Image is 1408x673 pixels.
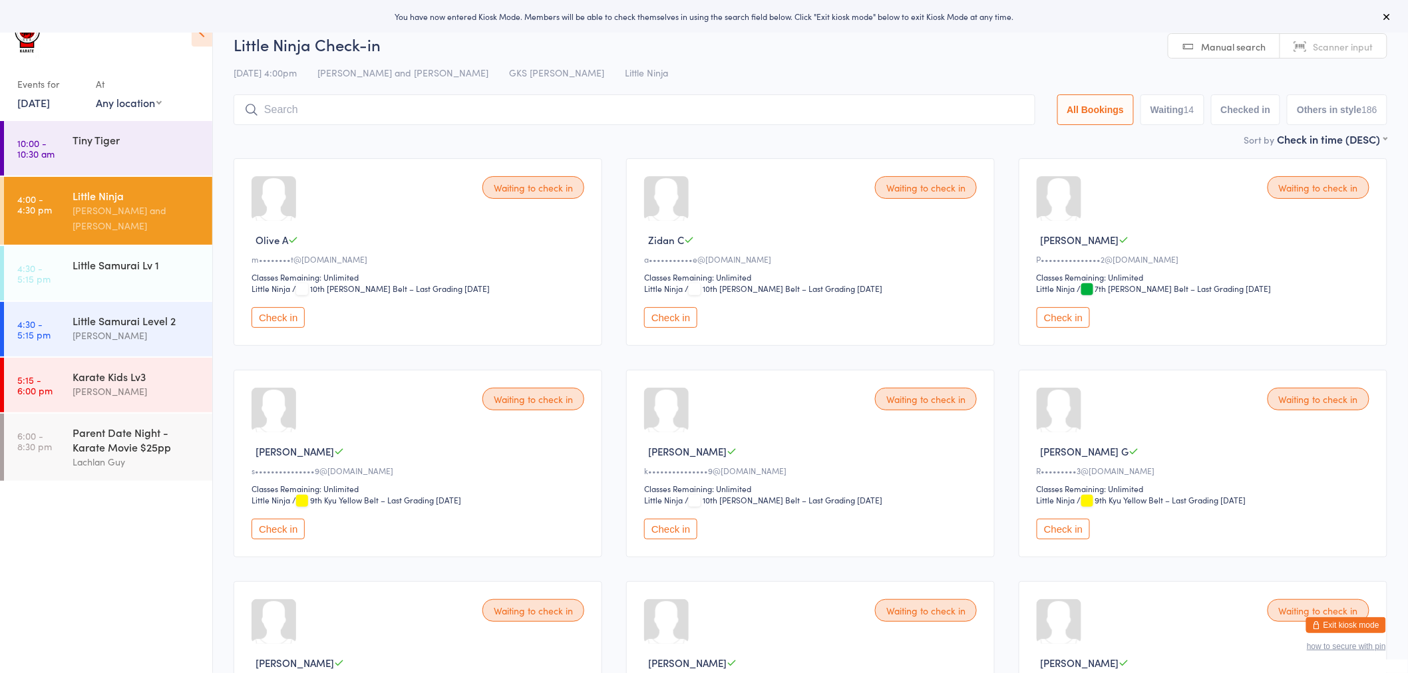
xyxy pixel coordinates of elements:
time: 4:30 - 5:15 pm [17,263,51,284]
div: Little Ninja [252,494,290,505]
button: Others in style186 [1287,94,1387,125]
div: Check in time (DESC) [1278,132,1387,146]
div: Waiting to check in [875,599,977,622]
button: Waiting14 [1141,94,1204,125]
button: Check in [1037,519,1090,539]
button: Exit kiosk mode [1306,617,1386,633]
div: Little Ninja [73,188,201,203]
span: GKS [PERSON_NAME] [509,66,604,79]
label: Sort by [1244,133,1275,146]
div: Classes Remaining: Unlimited [1037,483,1373,494]
div: [PERSON_NAME] [73,384,201,399]
a: 4:30 -5:15 pmLittle Samurai Lv 1 [4,246,212,301]
h2: Little Ninja Check-in [234,33,1387,55]
div: At [96,73,162,95]
div: Classes Remaining: Unlimited [1037,271,1373,283]
button: Check in [1037,307,1090,328]
span: Little Ninja [625,66,668,79]
span: [PERSON_NAME] [256,656,334,670]
button: Check in [252,519,305,539]
button: Check in [252,307,305,328]
span: Olive A [256,233,288,247]
time: 5:15 - 6:00 pm [17,374,53,396]
img: Guy's Karate School [13,10,43,60]
div: Little Ninja [1037,283,1075,294]
div: Classes Remaining: Unlimited [252,483,588,494]
span: [PERSON_NAME] and [PERSON_NAME] [317,66,488,79]
div: Little Ninja [252,283,290,294]
button: Checked in [1211,94,1281,125]
div: Events for [17,73,83,95]
time: 4:00 - 4:30 pm [17,194,52,215]
div: Lachlan Guy [73,454,201,470]
div: Waiting to check in [875,176,977,199]
span: [PERSON_NAME] [648,656,727,670]
div: Waiting to check in [1268,176,1369,199]
div: Classes Remaining: Unlimited [644,271,981,283]
span: / 7th [PERSON_NAME] Belt – Last Grading [DATE] [1077,283,1272,294]
div: Little Samurai Lv 1 [73,257,201,272]
div: k•••••••••••••••9@[DOMAIN_NAME] [644,465,981,476]
div: P•••••••••••••••2@[DOMAIN_NAME] [1037,253,1373,265]
span: [PERSON_NAME] [1041,233,1119,247]
div: Waiting to check in [482,176,584,199]
div: [PERSON_NAME] [73,328,201,343]
div: Waiting to check in [875,388,977,410]
span: / 9th Kyu Yellow Belt – Last Grading [DATE] [1077,494,1246,505]
a: [DATE] [17,95,50,110]
time: 10:00 - 10:30 am [17,138,55,159]
span: / 9th Kyu Yellow Belt – Last Grading [DATE] [292,494,461,505]
div: s•••••••••••••••9@[DOMAIN_NAME] [252,465,588,476]
div: Little Ninja [644,494,683,505]
div: Any location [96,95,162,110]
a: 4:30 -5:15 pmLittle Samurai Level 2[PERSON_NAME] [4,302,212,356]
button: how to secure with pin [1307,642,1386,651]
span: [PERSON_NAME] [256,444,334,458]
div: Waiting to check in [1268,599,1369,622]
div: Tiny Tiger [73,132,201,147]
div: Little Samurai Level 2 [73,313,201,328]
button: All Bookings [1057,94,1135,125]
input: Search [234,94,1035,125]
a: 6:00 -8:30 pmParent Date Night - Karate Movie $25ppLachlan Guy [4,414,212,481]
span: Zidan C [648,233,684,247]
a: 10:00 -10:30 amTiny Tiger [4,121,212,176]
time: 6:00 - 8:30 pm [17,430,52,452]
button: Check in [644,519,697,539]
span: Manual search [1202,40,1266,53]
span: [DATE] 4:00pm [234,66,297,79]
div: Classes Remaining: Unlimited [252,271,588,283]
span: [PERSON_NAME] G [1041,444,1129,458]
span: [PERSON_NAME] [648,444,727,458]
div: [PERSON_NAME] and [PERSON_NAME] [73,203,201,233]
div: Waiting to check in [482,388,584,410]
span: / 10th [PERSON_NAME] Belt – Last Grading [DATE] [685,494,882,505]
div: Classes Remaining: Unlimited [644,483,981,494]
a: 5:15 -6:00 pmKarate Kids Lv3[PERSON_NAME] [4,358,212,412]
div: R•••••••••3@[DOMAIN_NAME] [1037,465,1373,476]
span: / 10th [PERSON_NAME] Belt – Last Grading [DATE] [685,283,882,294]
div: a•••••••••••e@[DOMAIN_NAME] [644,253,981,265]
div: Waiting to check in [1268,388,1369,410]
span: [PERSON_NAME] [1041,656,1119,670]
div: Karate Kids Lv3 [73,369,201,384]
div: Parent Date Night - Karate Movie $25pp [73,425,201,454]
span: / 10th [PERSON_NAME] Belt – Last Grading [DATE] [292,283,490,294]
div: Little Ninja [1037,494,1075,505]
time: 4:30 - 5:15 pm [17,319,51,340]
span: Scanner input [1314,40,1373,53]
div: 186 [1362,104,1377,115]
div: You have now entered Kiosk Mode. Members will be able to check themselves in using the search fie... [21,11,1387,22]
a: 4:00 -4:30 pmLittle Ninja[PERSON_NAME] and [PERSON_NAME] [4,177,212,245]
div: m••••••••t@[DOMAIN_NAME] [252,253,588,265]
div: 14 [1184,104,1194,115]
div: Waiting to check in [482,599,584,622]
div: Little Ninja [644,283,683,294]
button: Check in [644,307,697,328]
